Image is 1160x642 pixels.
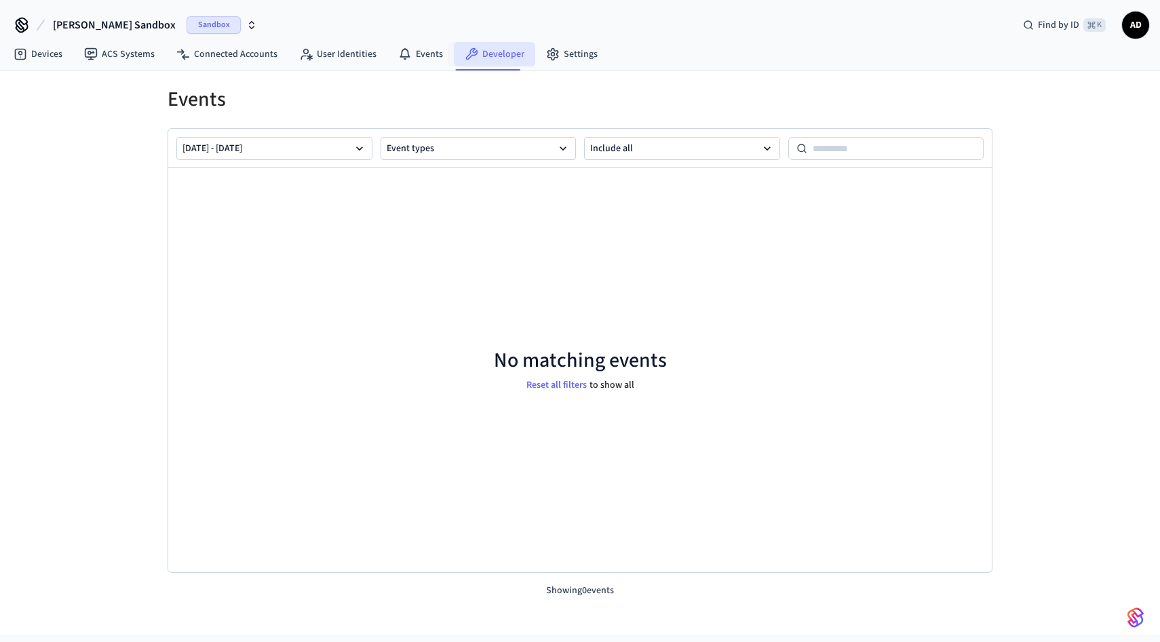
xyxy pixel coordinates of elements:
a: Settings [535,42,608,66]
button: Reset all filters [524,376,589,395]
h1: Events [168,87,992,112]
p: to show all [589,378,634,393]
div: Find by ID⌘ K [1012,13,1117,37]
a: ACS Systems [73,42,166,66]
span: ⌘ K [1083,18,1106,32]
img: SeamLogoGradient.69752ec5.svg [1127,607,1144,628]
button: AD [1122,12,1149,39]
p: Showing 0 events [168,584,992,598]
button: [DATE] - [DATE] [176,137,372,160]
button: Include all [584,137,780,160]
span: [PERSON_NAME] Sandbox [53,17,176,33]
button: Event types [381,137,577,160]
span: AD [1123,13,1148,37]
a: Connected Accounts [166,42,288,66]
p: No matching events [494,348,667,373]
a: Events [387,42,454,66]
span: Sandbox [187,16,241,34]
a: Developer [454,42,535,66]
span: Find by ID [1038,18,1079,32]
a: User Identities [288,42,387,66]
a: Devices [3,42,73,66]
